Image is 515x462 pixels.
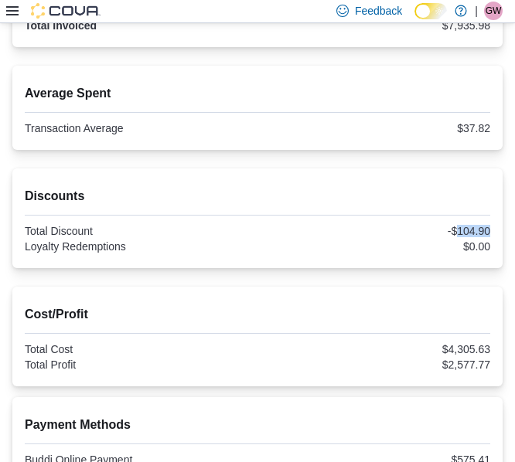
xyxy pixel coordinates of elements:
div: Total Discount [25,225,254,237]
img: Cova [31,3,101,19]
div: $37.82 [261,122,490,134]
h2: Average Spent [25,84,490,103]
div: $4,305.63 [261,343,490,355]
h2: Payment Methods [25,416,490,434]
span: GW [486,2,502,20]
div: $2,577.77 [261,358,490,371]
span: Dark Mode [414,19,415,20]
strong: Total Invoiced [25,19,97,32]
h2: Cost/Profit [25,305,490,324]
div: Loyalty Redemptions [25,240,254,253]
div: -$104.90 [261,225,490,237]
div: Total Cost [25,343,254,355]
h2: Discounts [25,187,490,206]
div: Griffin Wright [484,2,503,20]
div: $0.00 [261,240,490,253]
p: | [475,2,478,20]
div: $7,935.98 [261,19,490,32]
div: Transaction Average [25,122,254,134]
span: Feedback [355,3,402,19]
input: Dark Mode [414,3,447,19]
div: Total Profit [25,358,254,371]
